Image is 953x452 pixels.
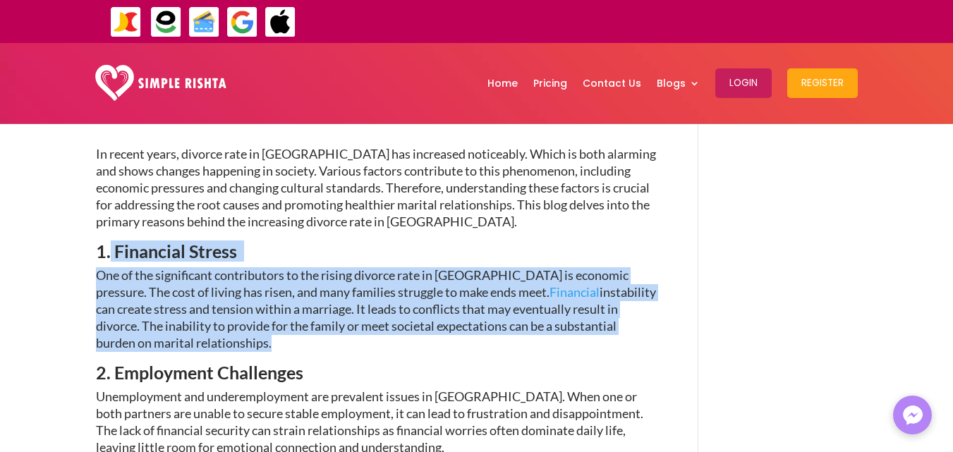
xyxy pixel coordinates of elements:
a: Register [787,47,858,120]
a: Financial [550,284,600,300]
a: Login [715,47,772,120]
a: Blogs [657,47,700,120]
a: Contact Us [583,47,641,120]
span: 1. Financial Stress [96,240,237,262]
a: Pricing [533,47,567,120]
img: Credit Cards [188,6,220,38]
img: ApplePay-icon [265,6,296,38]
button: Login [715,68,772,98]
button: Register [787,68,858,98]
span: In recent years, divorce rate in [GEOGRAPHIC_DATA] has increased noticeably. Which is both alarmi... [96,146,656,228]
span: 2. Employment Challenges [96,362,303,383]
img: EasyPaisa-icon [150,6,182,38]
span: One of the significant contributors to the rising divorce rate in [GEOGRAPHIC_DATA] is economic p... [96,267,656,350]
img: GooglePay-icon [226,6,258,38]
img: JazzCash-icon [110,6,142,38]
img: Messenger [899,401,927,429]
a: Home [487,47,518,120]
